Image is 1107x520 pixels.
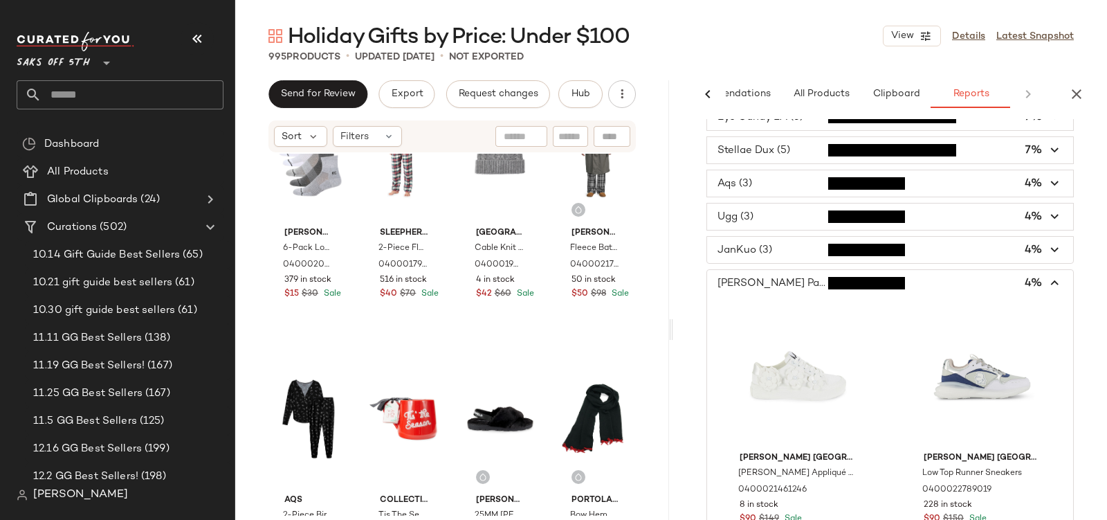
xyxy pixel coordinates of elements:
[17,490,28,501] img: svg%3e
[419,289,439,298] span: Sale
[284,227,333,240] span: [PERSON_NAME] [PERSON_NAME]
[707,237,1073,263] button: JanKuo (3)4%
[571,89,590,100] span: Hub
[400,288,416,301] span: $70
[33,413,137,429] span: 11.5 GG Best Sellers
[609,289,629,298] span: Sale
[570,242,619,255] span: Fleece Bath Robe
[143,386,170,402] span: (167)
[707,204,1073,230] button: Ugg (3)4%
[570,259,619,271] span: 0400021751153
[514,289,534,298] span: Sale
[465,349,536,489] img: 0400021535363_BLACK
[355,50,434,64] p: updated [DATE]
[707,270,1073,296] button: [PERSON_NAME] Paris (3)4%
[558,80,603,108] button: Hub
[172,275,194,291] span: (61)
[574,206,583,214] img: svg%3e
[145,358,172,374] span: (167)
[321,289,341,298] span: Sale
[952,89,989,100] span: Reports
[33,330,142,346] span: 11.11 GG Best Sellers
[913,307,1052,447] img: 0400022789019_BLUE
[282,129,302,144] span: Sort
[33,358,145,374] span: 11.19 GG Best Sellers!
[390,89,423,100] span: Export
[571,227,620,240] span: [PERSON_NAME]
[890,30,914,42] span: View
[571,288,588,301] span: $50
[380,494,428,507] span: Collection XIIX
[97,219,127,235] span: (502)
[449,50,524,64] p: Not Exported
[137,413,165,429] span: (125)
[495,288,511,301] span: $60
[476,494,524,507] span: [PERSON_NAME] [GEOGRAPHIC_DATA]
[33,441,142,457] span: 12.16 GG Best Sellers
[302,288,318,301] span: $30
[284,494,333,507] span: Aqs
[346,48,349,65] span: •
[138,469,166,485] span: (198)
[952,29,985,44] a: Details
[175,303,197,319] span: (61)
[479,473,487,481] img: svg%3e
[924,452,1041,465] span: [PERSON_NAME] [GEOGRAPHIC_DATA]
[380,227,428,240] span: Sleephero
[475,259,523,271] span: 0400019423541
[793,89,850,100] span: All Products
[378,80,434,108] button: Export
[378,242,427,255] span: 2-Piece Flannel Pajama Set
[340,129,369,144] span: Filters
[740,452,857,465] span: [PERSON_NAME] [GEOGRAPHIC_DATA]
[268,52,286,62] span: 995
[476,288,492,301] span: $42
[280,89,356,100] span: Send for Review
[738,484,807,496] span: 0400021461246
[369,349,439,489] img: 0400017765357_REDMULTI
[47,192,138,208] span: Global Clipboards
[33,303,175,319] span: 10.30 gift guide best sellers
[180,247,203,263] span: (65)
[47,164,109,180] span: All Products
[380,274,427,287] span: 516 in stock
[440,48,443,65] span: •
[707,137,1073,163] button: Stellae Dux (5)7%
[446,80,550,108] button: Request changes
[591,288,606,301] span: $98
[883,26,941,46] button: View
[44,136,99,152] span: Dashboard
[33,386,143,402] span: 11.25 GG Best Sellers
[22,137,36,151] img: svg%3e
[17,32,134,51] img: cfy_white_logo.C9jOOHJF.svg
[268,80,367,108] button: Send for Review
[740,499,778,512] span: 8 in stock
[142,330,170,346] span: (138)
[922,467,1022,480] span: Low Top Runner Sneakers
[284,288,299,301] span: $15
[283,242,331,255] span: 6-Pack Logo Socks
[872,89,920,100] span: Clipboard
[380,288,397,301] span: $40
[476,274,515,287] span: 4 in stock
[268,29,282,43] img: svg%3e
[924,499,972,512] span: 228 in stock
[33,247,180,263] span: 10.14 Gift Guide Best Sellers
[458,89,538,100] span: Request changes
[571,274,616,287] span: 50 in stock
[138,192,160,208] span: (24)
[273,349,344,489] img: 0400022139516_BLACK
[475,242,523,255] span: Cable Knit Wool & Cashmere Beanie
[378,259,427,271] span: 0400017903790
[268,50,340,64] div: Products
[33,487,128,503] span: [PERSON_NAME]
[283,259,331,271] span: 0400020562947
[17,47,90,72] span: Saks OFF 5TH
[476,227,524,240] span: [GEOGRAPHIC_DATA]
[33,469,138,485] span: 12.2 GG Best Sellers!
[284,274,331,287] span: 379 in stock
[47,219,97,235] span: Curations
[707,170,1073,197] button: Aqs (3)4%
[142,441,170,457] span: (199)
[33,275,172,291] span: 10.21 gift guide best sellers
